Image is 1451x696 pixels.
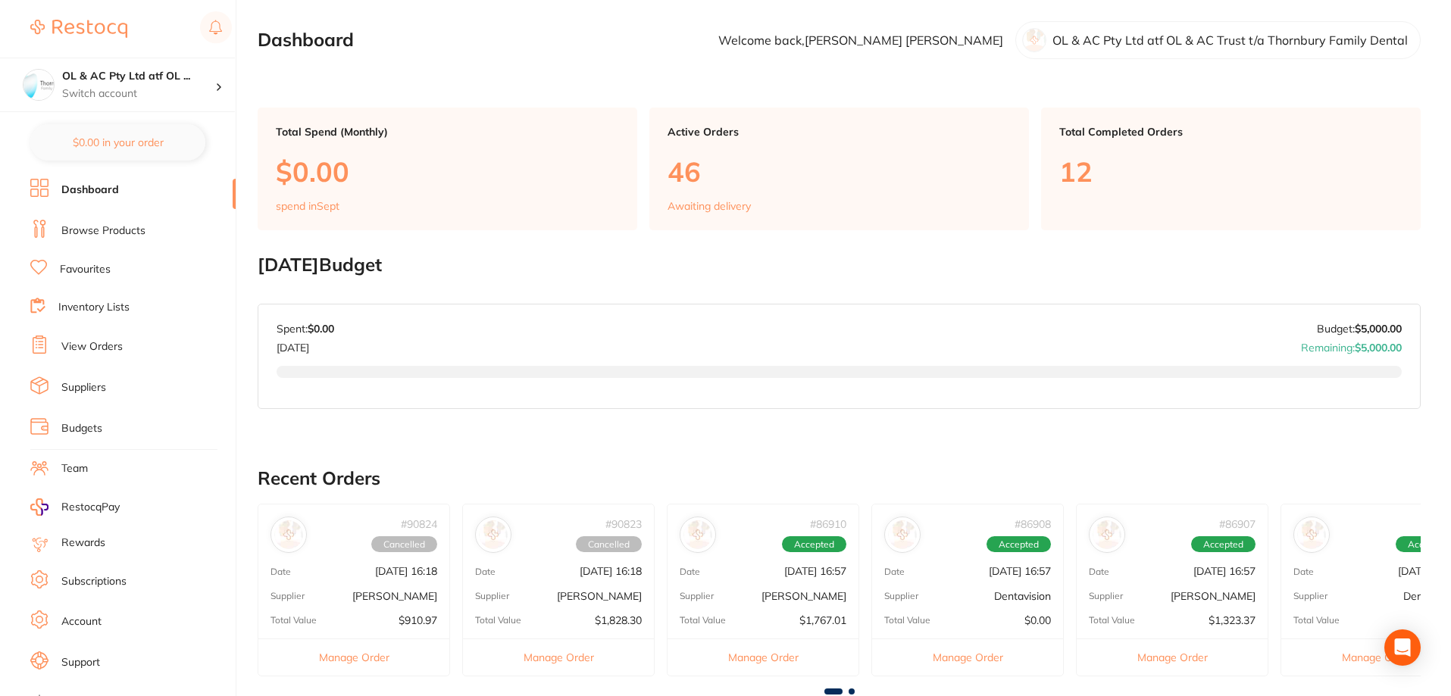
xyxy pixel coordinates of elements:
[1317,323,1402,335] p: Budget:
[30,498,120,516] a: RestocqPay
[258,30,354,51] h2: Dashboard
[61,614,102,629] a: Account
[1041,108,1421,230] a: Total Completed Orders12
[810,518,846,530] p: # 86910
[60,262,111,277] a: Favourites
[258,108,637,230] a: Total Spend (Monthly)$0.00spend inSept
[399,614,437,626] p: $910.97
[61,500,120,515] span: RestocqPay
[61,574,127,589] a: Subscriptions
[61,461,88,476] a: Team
[1293,566,1314,577] p: Date
[258,468,1421,489] h2: Recent Orders
[61,535,105,551] a: Rewards
[1293,591,1327,601] p: Supplier
[668,200,751,212] p: Awaiting delivery
[580,565,642,577] p: [DATE] 16:18
[884,615,930,626] p: Total Value
[1293,615,1340,626] p: Total Value
[1089,615,1135,626] p: Total Value
[258,638,449,676] button: Manage Order
[61,380,106,395] a: Suppliers
[1209,614,1256,626] p: $1,323.37
[595,614,642,626] p: $1,828.30
[62,69,215,84] h4: OL & AC Pty Ltd atf OL & AC Trust t/a Thornbury Family Dental
[799,614,846,626] p: $1,767.01
[270,566,291,577] p: Date
[277,336,334,354] p: [DATE]
[463,638,654,676] button: Manage Order
[371,536,437,553] span: Cancelled
[1089,566,1109,577] p: Date
[1077,638,1268,676] button: Manage Order
[375,565,437,577] p: [DATE] 16:18
[872,638,1063,676] button: Manage Order
[1015,518,1051,530] p: # 86908
[884,591,918,601] p: Supplier
[987,536,1051,553] span: Accepted
[557,590,642,602] p: [PERSON_NAME]
[680,591,714,601] p: Supplier
[605,518,642,530] p: # 90823
[30,11,127,46] a: Restocq Logo
[61,339,123,354] a: View Orders
[276,200,339,212] p: spend in Sept
[782,536,846,553] span: Accepted
[994,590,1051,602] p: Dentavision
[475,615,521,626] p: Total Value
[475,591,509,601] p: Supplier
[475,566,496,577] p: Date
[1024,614,1051,626] p: $0.00
[58,300,130,315] a: Inventory Lists
[784,565,846,577] p: [DATE] 16:57
[683,520,712,549] img: Henry Schein Halas
[1301,336,1402,354] p: Remaining:
[276,156,619,187] p: $0.00
[1089,591,1123,601] p: Supplier
[888,520,917,549] img: Dentavision
[884,566,905,577] p: Date
[274,520,303,549] img: Henry Schein Halas
[61,223,145,239] a: Browse Products
[23,70,54,100] img: OL & AC Pty Ltd atf OL & AC Trust t/a Thornbury Family Dental
[1093,520,1121,549] img: Adam Dental
[718,33,1003,47] p: Welcome back, [PERSON_NAME] [PERSON_NAME]
[680,615,726,626] p: Total Value
[276,126,619,138] p: Total Spend (Monthly)
[680,566,700,577] p: Date
[576,536,642,553] span: Cancelled
[1355,322,1402,336] strong: $5,000.00
[668,156,1011,187] p: 46
[258,254,1421,276] h2: [DATE] Budget
[479,520,508,549] img: Adam Dental
[649,108,1029,230] a: Active Orders46Awaiting delivery
[61,655,100,670] a: Support
[1355,341,1402,354] strong: $5,000.00
[30,20,127,38] img: Restocq Logo
[1052,33,1408,47] p: OL & AC Pty Ltd atf OL & AC Trust t/a Thornbury Family Dental
[62,86,215,101] p: Switch account
[668,638,858,676] button: Manage Order
[270,615,317,626] p: Total Value
[308,322,334,336] strong: $0.00
[277,323,334,335] p: Spent:
[1297,520,1326,549] img: Dentavision
[401,518,437,530] p: # 90824
[1191,536,1256,553] span: Accepted
[61,183,119,198] a: Dashboard
[1384,629,1421,666] div: Open Intercom Messenger
[352,590,437,602] p: [PERSON_NAME]
[989,565,1051,577] p: [DATE] 16:57
[668,126,1011,138] p: Active Orders
[1193,565,1256,577] p: [DATE] 16:57
[30,124,205,161] button: $0.00 in your order
[30,498,48,516] img: RestocqPay
[1171,590,1256,602] p: [PERSON_NAME]
[1059,156,1403,187] p: 12
[61,421,102,436] a: Budgets
[1059,126,1403,138] p: Total Completed Orders
[270,591,305,601] p: Supplier
[761,590,846,602] p: [PERSON_NAME]
[1219,518,1256,530] p: # 86907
